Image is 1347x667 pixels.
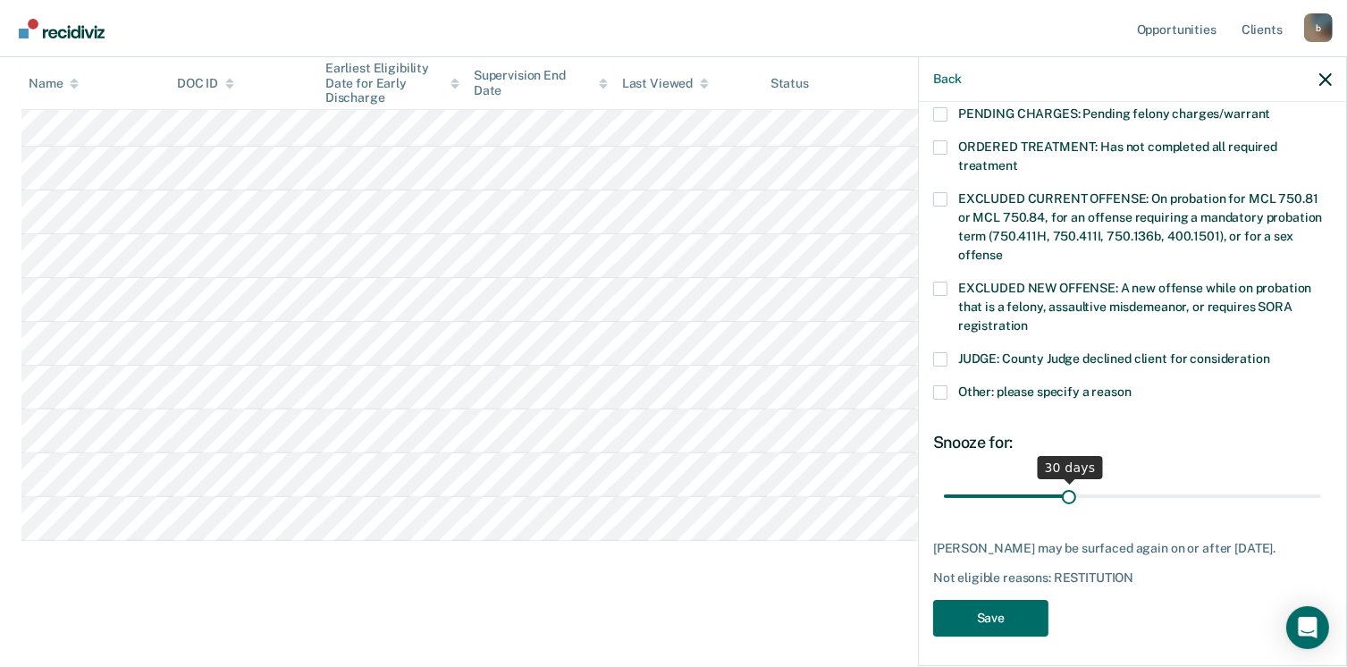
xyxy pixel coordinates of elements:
div: Not eligible reasons: RESTITUTION [933,570,1332,586]
span: JUDGE: County Judge declined client for consideration [958,351,1270,366]
button: Profile dropdown button [1304,13,1333,42]
div: Open Intercom Messenger [1286,606,1329,649]
span: PENDING CHARGES: Pending felony charges/warrant [958,106,1270,121]
div: [PERSON_NAME] may be surfaced again on or after [DATE]. [933,541,1332,556]
div: Name [29,76,79,91]
button: Back [933,72,962,87]
div: b [1304,13,1333,42]
span: ORDERED TREATMENT: Has not completed all required treatment [958,139,1277,173]
div: Last Viewed [622,76,709,91]
span: EXCLUDED CURRENT OFFENSE: On probation for MCL 750.81 or MCL 750.84, for an offense requiring a m... [958,191,1322,262]
div: Earliest Eligibility Date for Early Discharge [325,61,459,106]
span: EXCLUDED NEW OFFENSE: A new offense while on probation that is a felony, assaultive misdemeanor, ... [958,281,1311,333]
div: 30 days [1038,456,1103,479]
button: Save [933,600,1048,637]
img: Recidiviz [19,19,105,38]
div: Status [770,76,809,91]
span: Other: please specify a reason [958,384,1132,399]
div: DOC ID [177,76,234,91]
div: Snooze for: [933,433,1332,452]
div: Supervision End Date [474,68,608,98]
